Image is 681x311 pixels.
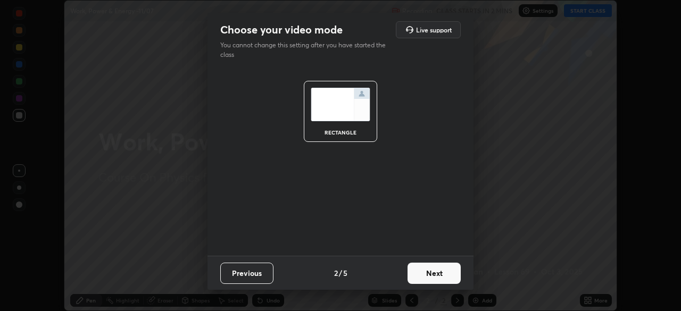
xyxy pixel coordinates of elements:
[416,27,452,33] h5: Live support
[339,267,342,279] h4: /
[334,267,338,279] h4: 2
[220,263,273,284] button: Previous
[343,267,347,279] h4: 5
[408,263,461,284] button: Next
[220,23,343,37] h2: Choose your video mode
[319,130,362,135] div: rectangle
[311,88,370,121] img: normalScreenIcon.ae25ed63.svg
[220,40,393,60] p: You cannot change this setting after you have started the class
